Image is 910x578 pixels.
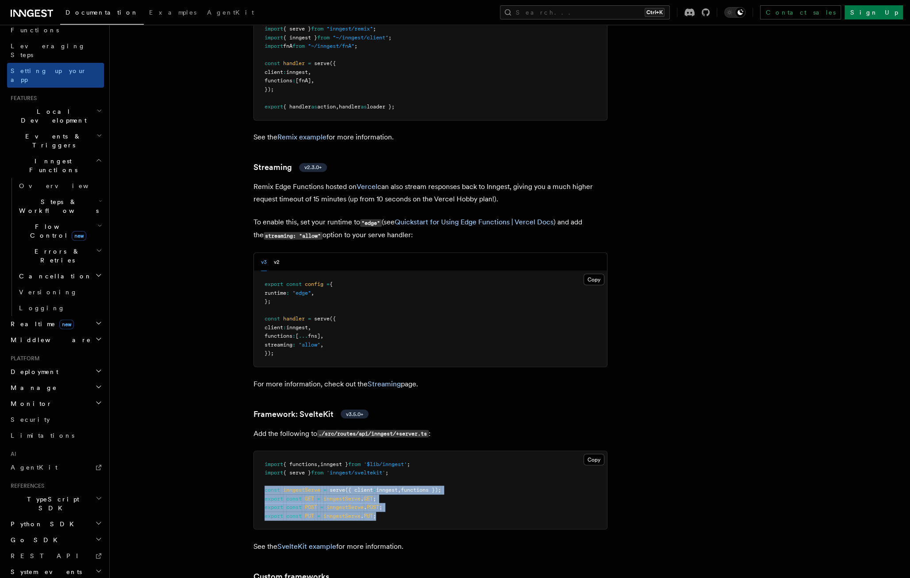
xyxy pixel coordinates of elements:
span: , [336,104,339,110]
span: , [308,69,311,75]
span: Monitor [7,399,52,408]
button: Middleware [7,332,104,348]
span: import [265,26,283,32]
span: ... [299,332,308,339]
span: ; [373,512,376,519]
span: , [311,289,314,296]
a: Vercel [357,182,377,191]
code: ./src/routes/api/inngest/+server.ts [317,430,429,437]
span: Inngest Functions [7,157,96,174]
span: System events [7,567,82,576]
span: = [320,504,323,510]
span: handler [283,60,305,66]
span: , [320,341,323,347]
span: ; [385,469,388,475]
span: . [361,512,364,519]
button: v2 [274,253,280,271]
span: , [311,77,314,84]
span: client [265,324,283,330]
span: = [317,512,320,519]
span: inngest } [320,461,348,467]
span: functions }); [401,486,441,493]
a: SvelteKit example [277,542,336,550]
span: ({ [330,315,336,321]
span: functions [265,332,292,339]
span: [fnA] [296,77,311,84]
span: { serve } [283,469,311,475]
span: , [398,486,401,493]
span: Examples [149,9,196,16]
span: [ [296,332,299,339]
button: Go SDK [7,532,104,548]
span: REST API [11,552,86,559]
a: Versioning [15,284,104,300]
span: fns] [308,332,320,339]
span: from [348,461,361,467]
span: Steps & Workflows [15,197,99,215]
span: "~/inngest/client" [333,35,388,41]
a: Your first Functions [7,13,104,38]
p: See the for more information. [253,540,607,552]
button: Flow Controlnew [15,219,104,243]
span: functions [265,77,292,84]
a: AgentKit [202,3,259,24]
span: export [265,281,283,287]
span: , [308,324,311,330]
span: const [265,486,280,493]
span: Features [7,95,37,102]
span: "inngest/remix" [326,26,373,32]
span: { serve } [283,26,311,32]
span: streaming [265,341,292,347]
span: serve [330,486,345,493]
span: export [265,495,283,501]
a: Documentation [60,3,144,25]
a: REST API [7,548,104,564]
p: Remix Edge Functions hosted on can also stream responses back to Inngest, giving you a much highe... [253,181,607,205]
span: ; [354,43,357,49]
span: : [283,324,286,330]
span: Security [11,416,50,423]
button: Cancellation [15,268,104,284]
a: Limitations [7,428,104,443]
button: Toggle dark mode [724,7,745,18]
span: Limitations [11,432,74,439]
span: Platform [7,355,40,362]
span: AgentKit [11,464,58,471]
span: Setting up your app [11,67,87,83]
span: import [265,43,283,49]
span: Logging [19,304,65,312]
a: AgentKit [7,459,104,475]
span: loader }; [367,104,395,110]
button: Events & Triggers [7,128,104,153]
code: "edge" [360,219,382,227]
button: Realtimenew [7,316,104,332]
span: handler [339,104,361,110]
span: Middleware [7,335,91,344]
span: , [320,332,323,339]
span: AI [7,451,16,458]
button: TypeScript SDK [7,491,104,516]
span: ; [379,504,382,510]
span: import [265,35,283,41]
span: = [323,486,326,493]
a: Remix example [277,133,326,141]
span: from [292,43,305,49]
span: import [265,461,283,467]
span: Leveraging Steps [11,42,85,58]
span: { [330,281,333,287]
kbd: Ctrl+K [645,8,664,17]
span: Go SDK [7,536,63,544]
span: ; [373,495,376,501]
a: Streaming [368,379,401,388]
span: const [286,495,302,501]
span: : [286,289,289,296]
span: from [311,26,323,32]
span: Errors & Retries [15,247,96,265]
span: const [286,504,302,510]
span: { functions [283,461,317,467]
button: Errors & Retries [15,243,104,268]
span: Local Development [7,107,96,125]
p: To enable this, set your runtime to (see ) and add the option to your serve handler: [253,216,607,242]
span: ({ client [345,486,373,493]
a: Sign Up [845,5,903,19]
